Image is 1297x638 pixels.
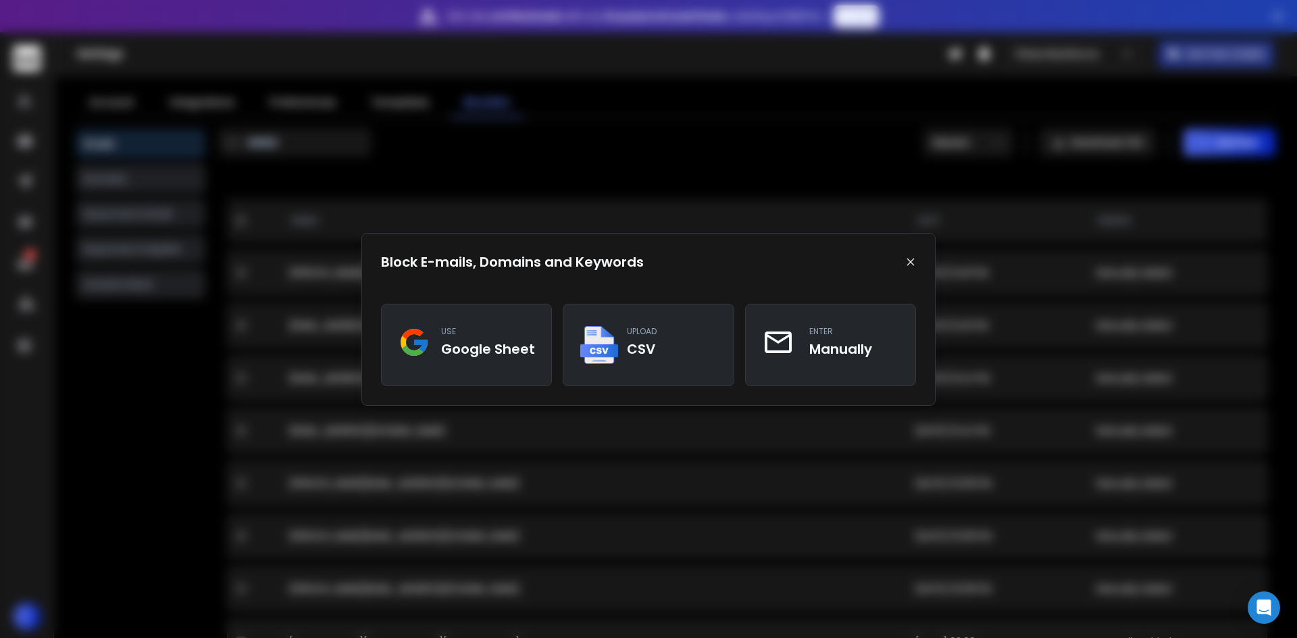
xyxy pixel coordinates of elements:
[627,340,657,358] h3: CSV
[441,326,535,337] p: use
[441,340,535,358] h3: Google Sheet
[1248,591,1280,624] div: Open Intercom Messenger
[809,340,872,358] h3: Manually
[381,252,644,271] h1: Block E-mails, Domains and Keywords
[627,326,657,337] p: upload
[809,326,872,337] p: enter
